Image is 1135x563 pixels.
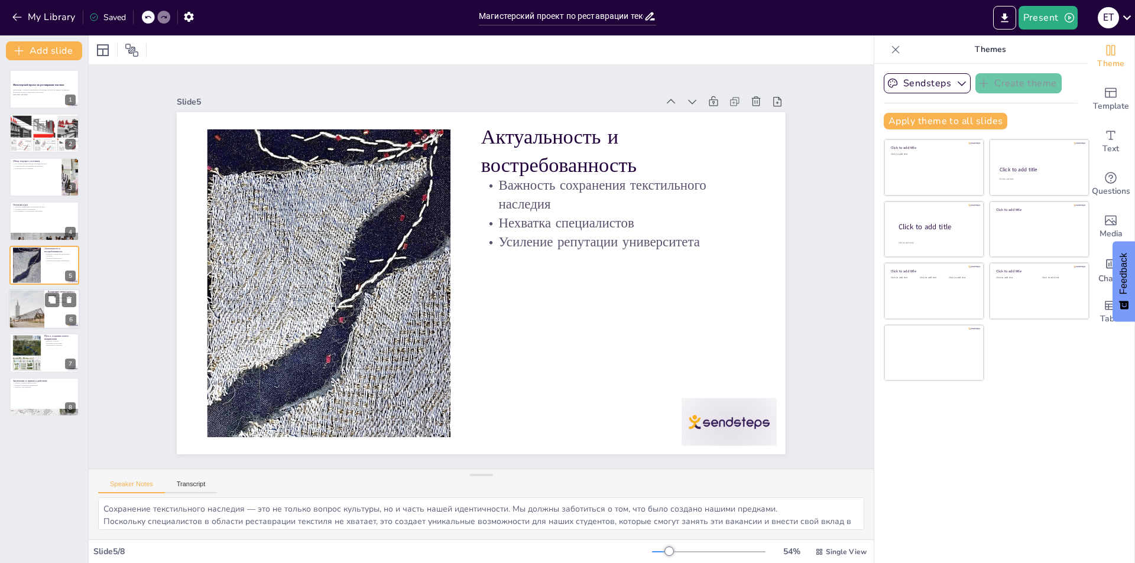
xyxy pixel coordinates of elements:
span: Charts [1098,272,1123,285]
div: Click to add title [891,145,975,150]
button: Present [1019,6,1078,30]
p: Важность сохранения текстильного наследия [44,253,76,257]
p: Актуальность и востребованность [44,247,76,253]
button: Create theme [975,73,1062,93]
button: Transcript [165,480,218,493]
textarea: Сохранение текстильного наследия — это не только вопрос культуры, но и часть нашей идентичности. ... [98,497,864,530]
button: My Library [9,8,80,27]
span: Template [1093,100,1129,113]
div: Click to add title [899,222,974,232]
div: Click to add text [949,276,975,279]
div: Add charts and graphs [1087,248,1134,291]
button: Add slide [6,41,82,60]
button: Duplicate Slide [45,292,59,307]
button: Apply theme to all slides [884,113,1007,129]
div: Е Т [1098,7,1119,28]
div: 7 [9,333,79,372]
div: Add images, graphics, shapes or video [1087,206,1134,248]
div: 8 [65,402,76,413]
p: Презентация о развитии направления реставрации текстиля на кафедре, мотивации, концепции проекта ... [13,89,76,93]
p: Введение [13,115,76,119]
div: https://cdn.sendsteps.com/images/logo/sendsteps_logo_white.pnghttps://cdn.sendsteps.com/images/lo... [9,246,79,285]
span: Media [1100,227,1123,240]
p: Актуальность и востребованность [552,182,759,437]
p: Нехватка специалистов [44,257,76,259]
div: 6 [66,314,76,325]
p: Отсутствие направления реставрации текстиля [13,163,59,165]
div: Click to add text [891,153,975,156]
p: Цель — реставрация гобелена [48,297,76,299]
div: Slide 5 / 8 [93,546,652,557]
div: Click to add text [891,276,917,279]
div: Layout [93,41,112,60]
span: Questions [1092,185,1130,198]
p: Основная идея [13,203,76,207]
span: Theme [1097,57,1124,70]
span: Position [125,43,139,57]
div: Click to add title [1000,166,1078,173]
p: Требования к ресурсам [44,344,76,347]
input: Insert title [479,8,644,25]
p: Нехватка специалистов [509,235,685,467]
div: Add a table [1087,291,1134,333]
div: https://cdn.sendsteps.com/images/logo/sendsteps_logo_white.pnghttps://cdn.sendsteps.com/images/lo... [9,158,79,197]
div: https://cdn.sendsteps.com/images/logo/sendsteps_logo_white.pnghttps://cdn.sendsteps.com/images/lo... [9,289,80,329]
div: Click to add text [999,178,1078,181]
div: Click to add text [920,276,946,279]
p: Усиление репутации университета [44,259,76,262]
p: Видение и миссия [44,340,76,343]
p: Ведение документации [48,301,76,304]
div: Click to add text [996,276,1033,279]
div: https://cdn.sendsteps.com/images/logo/sendsteps_logo_white.pnghttps://cdn.sendsteps.com/images/lo... [9,201,79,240]
div: 3 [65,183,76,193]
span: Single View [826,547,867,557]
div: 2 [65,139,76,149]
p: Важность сохранения текстильного наследия [524,213,716,457]
div: 7 [65,359,76,369]
p: Резюме основных преимуществ [13,382,76,384]
div: Click to add title [891,269,975,274]
div: Click to add body [899,242,973,245]
button: Export to PowerPoint [993,6,1016,30]
div: https://cdn.sendsteps.com/images/logo/sendsteps_logo_white.pnghttps://cdn.sendsteps.com/images/lo... [9,113,79,152]
div: 1 [65,95,76,105]
p: Усиление репутации университета [494,246,670,479]
div: https://cdn.sendsteps.com/images/logo/sendsteps_logo_white.pnghttps://cdn.sendsteps.com/images/lo... [9,70,79,109]
p: Generated with [URL] [13,93,76,96]
p: Заключение и призыв к действию [13,379,76,382]
div: Add ready made slides [1087,78,1134,121]
button: Feedback - Show survey [1113,241,1135,321]
div: 5 [65,271,76,281]
p: Развитие направления реставрации текстиля [13,206,76,209]
div: 54 % [777,546,806,557]
div: Change the overall theme [1087,35,1134,78]
p: Существующие направления реставрации [13,165,59,167]
p: Создание учебной программы [13,208,76,210]
p: Themes [905,35,1075,64]
p: Я замечаю отсутствие направления реставрации текстиля [13,120,76,122]
button: Speaker Notes [98,480,165,493]
p: Ключевые дисциплины [44,342,76,344]
button: Е Т [1098,6,1119,30]
p: Я верю в важность сохранения культурного наследия [13,122,76,125]
div: Click to add title [996,269,1081,274]
span: Text [1102,142,1119,155]
span: Feedback [1118,253,1129,294]
p: Задачи проекта [48,299,76,301]
p: Путь к созданию нового направления [44,334,76,341]
p: Интеграция в существующие программы [13,210,76,213]
p: Я представлю себя и свою мотивацию [13,118,76,120]
button: Sendsteps [884,73,971,93]
div: Get real-time input from your audience [1087,163,1134,206]
div: Click to add title [996,207,1081,211]
strong: Магистерский проект по реставрации текстиля [13,84,64,87]
div: 4 [65,227,76,237]
p: Возможности для развития [13,167,59,170]
div: Add text boxes [1087,121,1134,163]
div: Click to add text [1042,276,1079,279]
div: Saved [89,12,126,23]
span: Table [1100,313,1121,326]
p: Концепция магистерского проекта [48,290,76,297]
p: Вопросы для аудитории [13,386,76,388]
button: Delete Slide [62,292,76,307]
